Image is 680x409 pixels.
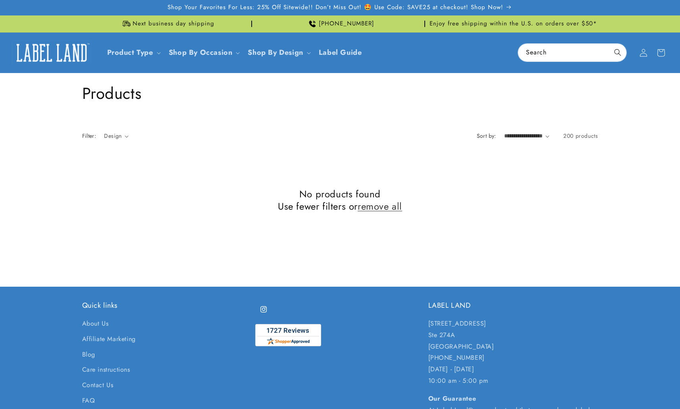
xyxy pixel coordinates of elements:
img: Customer Reviews [255,324,321,346]
img: Label Land [12,41,91,65]
a: Blog [82,347,95,363]
div: Announcement [255,15,425,32]
a: Product Type [107,47,153,58]
h2: Quick links [82,301,252,310]
span: Label Guide [319,48,362,57]
h2: Filter: [82,132,96,140]
span: Shop By Occasion [169,48,233,57]
label: Sort by: [477,132,496,140]
span: Design [104,132,121,140]
a: remove all [358,200,402,212]
button: Search [609,44,626,61]
span: Next business day shipping [133,20,214,28]
h1: Products [82,83,598,104]
h2: LABEL LAND [428,301,598,310]
a: Care instructions [82,362,130,378]
summary: Product Type [102,43,164,62]
span: Enjoy free shipping within the U.S. on orders over $50* [430,20,597,28]
div: Announcement [428,15,598,32]
a: Label Guide [314,43,367,62]
span: 200 products [563,132,598,140]
a: Label Land [9,37,94,68]
summary: Design (0 selected) [104,132,129,140]
a: About Us [82,318,109,332]
strong: Our Guarantee [428,394,476,403]
span: [PHONE_NUMBER] [319,20,374,28]
a: Shop By Design [248,47,303,58]
div: Announcement [82,15,252,32]
span: Shop Your Favorites For Less: 25% Off Sitewide!! Don’t Miss Out! 🤩 Use Code: SAVE25 at checkout! ... [168,4,503,12]
p: [STREET_ADDRESS] Ste 274A [GEOGRAPHIC_DATA] [PHONE_NUMBER] [DATE] - [DATE] 10:00 am - 5:00 pm [428,318,598,387]
summary: Shop By Design [243,43,314,62]
h2: No products found Use fewer filters or [82,188,598,212]
a: Affiliate Marketing [82,332,136,347]
summary: Shop By Occasion [164,43,243,62]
